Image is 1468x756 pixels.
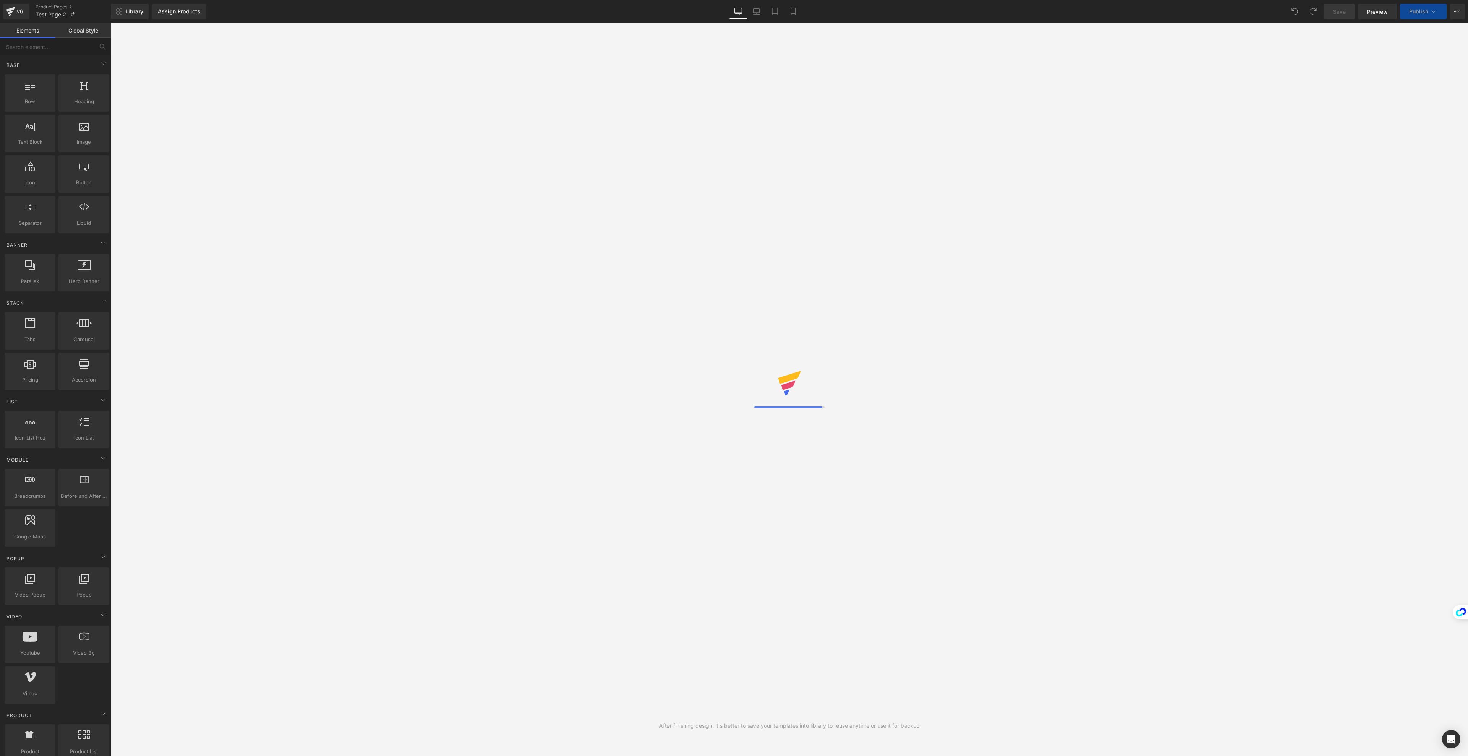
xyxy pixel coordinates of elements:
[125,8,143,15] span: Library
[7,649,53,657] span: Youtube
[1400,4,1447,19] button: Publish
[15,7,25,16] div: v6
[6,456,29,463] span: Module
[61,138,107,146] span: Image
[1367,8,1388,16] span: Preview
[61,434,107,442] span: Icon List
[1358,4,1397,19] a: Preview
[61,492,107,500] span: Before and After Images
[55,23,111,38] a: Global Style
[7,219,53,227] span: Separator
[61,219,107,227] span: Liquid
[61,748,107,756] span: Product List
[36,11,66,18] span: Test Page 2
[6,62,21,69] span: Base
[1450,4,1465,19] button: More
[7,492,53,500] span: Breadcrumbs
[61,591,107,599] span: Popup
[61,335,107,343] span: Carousel
[1442,730,1460,748] div: Open Intercom Messenger
[158,8,200,15] div: Assign Products
[747,4,766,19] a: Laptop
[766,4,784,19] a: Tablet
[7,591,53,599] span: Video Popup
[7,748,53,756] span: Product
[7,335,53,343] span: Tabs
[6,299,24,307] span: Stack
[6,398,19,405] span: List
[7,179,53,187] span: Icon
[7,434,53,442] span: Icon List Hoz
[1287,4,1302,19] button: Undo
[1306,4,1321,19] button: Redo
[6,241,28,249] span: Banner
[7,277,53,285] span: Parallax
[659,722,920,730] div: After finishing design, it's better to save your templates into library to reuse anytime or use i...
[784,4,802,19] a: Mobile
[3,4,29,19] a: v6
[1409,8,1428,15] span: Publish
[1333,8,1346,16] span: Save
[7,376,53,384] span: Pricing
[61,98,107,106] span: Heading
[7,689,53,697] span: Vimeo
[7,533,53,541] span: Google Maps
[6,613,23,620] span: Video
[7,138,53,146] span: Text Block
[111,4,149,19] a: New Library
[61,649,107,657] span: Video Bg
[7,98,53,106] span: Row
[36,4,111,10] a: Product Pages
[6,712,33,719] span: Product
[61,179,107,187] span: Button
[61,277,107,285] span: Hero Banner
[61,376,107,384] span: Accordion
[6,555,25,562] span: Popup
[729,4,747,19] a: Desktop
